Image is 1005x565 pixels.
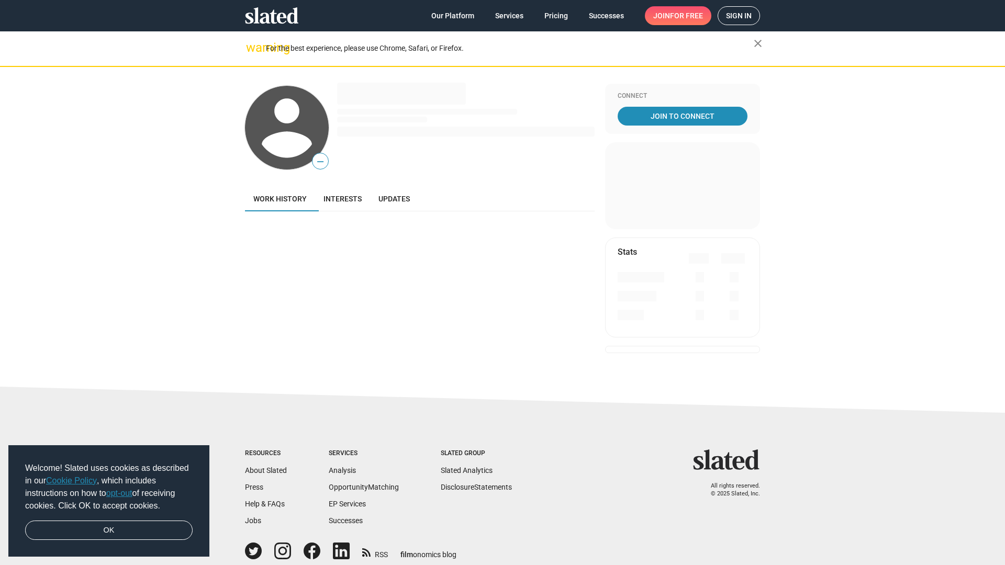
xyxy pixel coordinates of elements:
[266,41,754,55] div: For the best experience, please use Chrome, Safari, or Firefox.
[726,7,752,25] span: Sign in
[370,186,418,211] a: Updates
[400,541,456,560] a: filmonomics blog
[245,483,263,491] a: Press
[618,246,637,257] mat-card-title: Stats
[329,449,399,458] div: Services
[253,195,307,203] span: Work history
[245,500,285,508] a: Help & FAQs
[618,107,747,126] a: Join To Connect
[246,41,259,54] mat-icon: warning
[618,92,747,100] div: Connect
[329,500,366,508] a: EP Services
[323,195,362,203] span: Interests
[312,155,328,168] span: —
[670,6,703,25] span: for free
[245,516,261,525] a: Jobs
[8,445,209,557] div: cookieconsent
[441,466,493,474] a: Slated Analytics
[329,483,399,491] a: OpportunityMatching
[245,186,315,211] a: Work history
[25,462,193,512] span: Welcome! Slated uses cookies as described in our , which includes instructions on how to of recei...
[315,186,370,211] a: Interests
[620,107,745,126] span: Join To Connect
[245,466,287,474] a: About Slated
[431,6,474,25] span: Our Platform
[106,489,132,498] a: opt-out
[329,516,363,525] a: Successes
[329,466,356,474] a: Analysis
[400,550,413,559] span: film
[245,449,287,458] div: Resources
[441,483,512,491] a: DisclosureStatements
[544,6,568,25] span: Pricing
[536,6,576,25] a: Pricing
[700,482,760,498] p: All rights reserved. © 2025 Slated, Inc.
[653,6,703,25] span: Join
[589,6,624,25] span: Successes
[441,449,512,458] div: Slated Group
[25,521,193,540] a: dismiss cookie message
[580,6,632,25] a: Successes
[752,37,764,50] mat-icon: close
[378,195,410,203] span: Updates
[423,6,483,25] a: Our Platform
[362,544,388,560] a: RSS
[645,6,711,25] a: Joinfor free
[487,6,532,25] a: Services
[46,476,97,485] a: Cookie Policy
[718,6,760,25] a: Sign in
[495,6,523,25] span: Services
